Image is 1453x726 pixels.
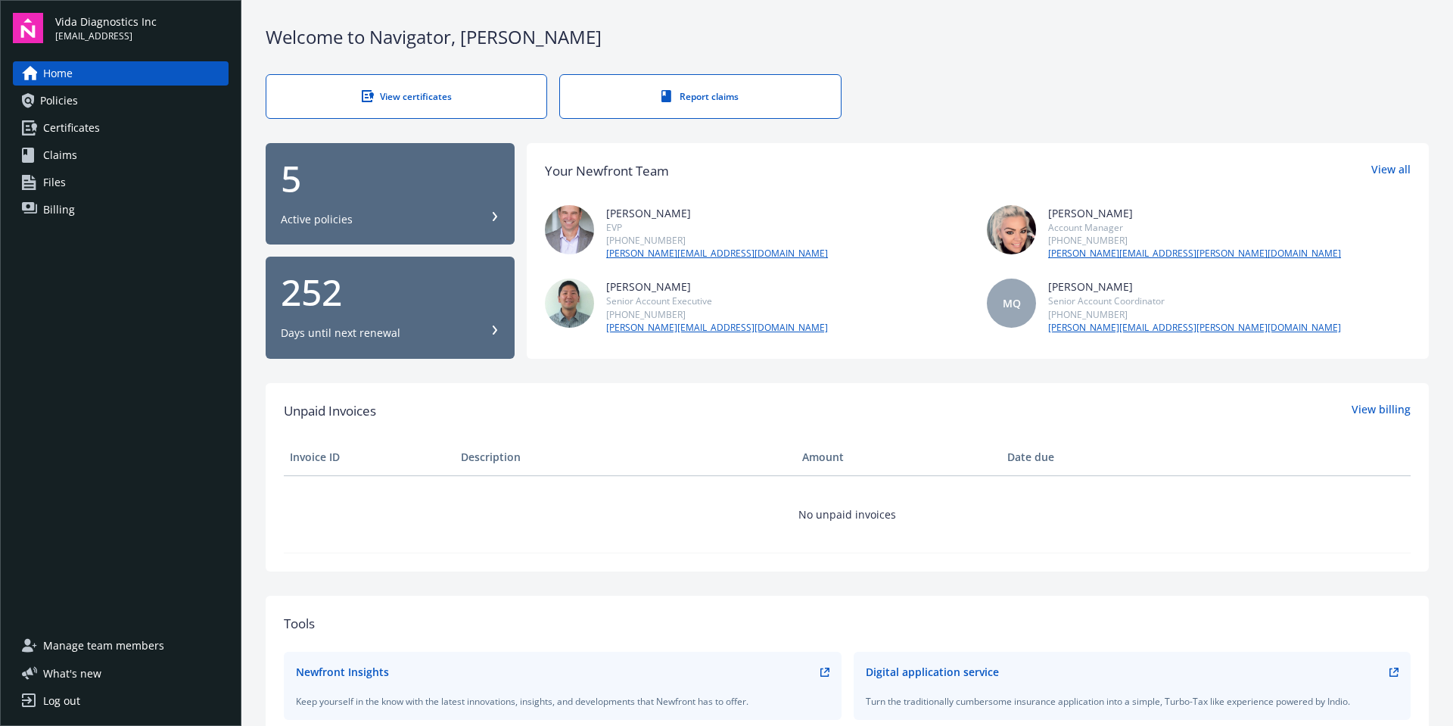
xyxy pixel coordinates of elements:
span: Manage team members [43,634,164,658]
div: [PERSON_NAME] [606,279,828,294]
span: Claims [43,143,77,167]
div: Digital application service [866,664,999,680]
span: Policies [40,89,78,113]
a: Billing [13,198,229,222]
a: Manage team members [13,634,229,658]
div: [PERSON_NAME] [606,205,828,221]
div: Newfront Insights [296,664,389,680]
a: Home [13,61,229,86]
div: Tools [284,614,1411,634]
div: View certificates [297,90,516,103]
div: Report claims [590,90,810,103]
div: Turn the traditionally cumbersome insurance application into a simple, Turbo-Tax like experience ... [866,695,1399,708]
a: Certificates [13,116,229,140]
a: View certificates [266,74,547,119]
th: Date due [1001,439,1172,475]
div: Account Manager [1048,221,1341,234]
a: Claims [13,143,229,167]
span: Certificates [43,116,100,140]
span: Files [43,170,66,195]
a: [PERSON_NAME][EMAIL_ADDRESS][DOMAIN_NAME] [606,321,828,335]
div: 5 [281,160,499,197]
span: Billing [43,198,75,222]
div: Senior Account Executive [606,294,828,307]
button: 5Active policies [266,143,515,245]
div: Welcome to Navigator , [PERSON_NAME] [266,24,1429,50]
img: navigator-logo.svg [13,13,43,43]
td: No unpaid invoices [284,475,1411,553]
th: Amount [796,439,1001,475]
div: EVP [606,221,828,234]
span: Vida Diagnostics Inc [55,14,157,30]
div: [PERSON_NAME] [1048,205,1341,221]
a: [PERSON_NAME][EMAIL_ADDRESS][PERSON_NAME][DOMAIN_NAME] [1048,321,1341,335]
a: [PERSON_NAME][EMAIL_ADDRESS][PERSON_NAME][DOMAIN_NAME] [1048,247,1341,260]
img: photo [545,205,594,254]
div: Keep yourself in the know with the latest innovations, insights, and developments that Newfront h... [296,695,829,708]
div: Days until next renewal [281,326,400,341]
div: 252 [281,274,499,310]
span: MQ [1003,295,1021,311]
span: [EMAIL_ADDRESS] [55,30,157,43]
th: Description [455,439,796,475]
img: photo [987,205,1036,254]
span: What ' s new [43,665,101,681]
div: Active policies [281,212,353,227]
a: View billing [1352,401,1411,421]
div: [PHONE_NUMBER] [606,308,828,321]
button: Vida Diagnostics Inc[EMAIL_ADDRESS] [55,13,229,43]
a: [PERSON_NAME][EMAIL_ADDRESS][DOMAIN_NAME] [606,247,828,260]
div: Your Newfront Team [545,161,669,181]
div: Senior Account Coordinator [1048,294,1341,307]
a: Files [13,170,229,195]
div: [PHONE_NUMBER] [1048,234,1341,247]
button: What's new [13,665,126,681]
span: Home [43,61,73,86]
span: Unpaid Invoices [284,401,376,421]
a: Policies [13,89,229,113]
div: [PERSON_NAME] [1048,279,1341,294]
img: photo [545,279,594,328]
div: Log out [43,689,80,713]
a: View all [1371,161,1411,181]
div: [PHONE_NUMBER] [606,234,828,247]
button: 252Days until next renewal [266,257,515,359]
th: Invoice ID [284,439,455,475]
a: Report claims [559,74,841,119]
div: [PHONE_NUMBER] [1048,308,1341,321]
